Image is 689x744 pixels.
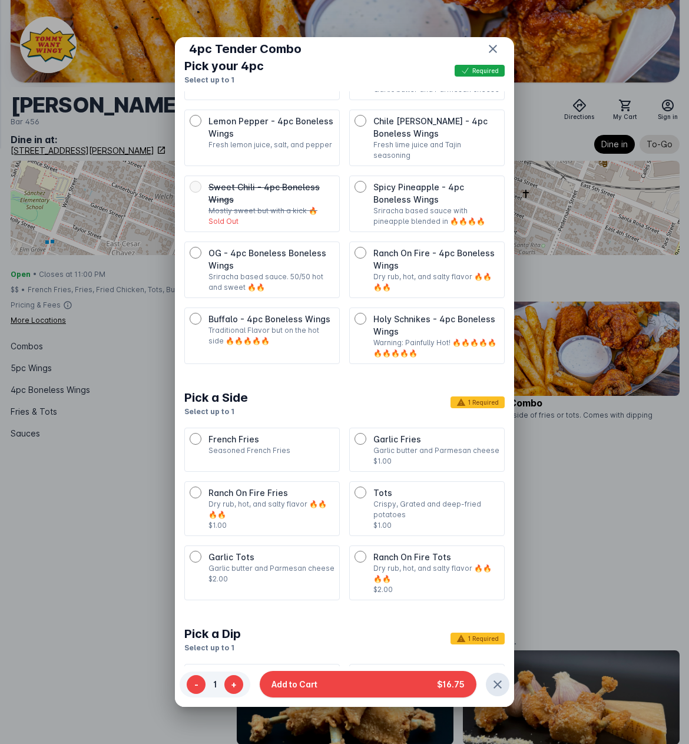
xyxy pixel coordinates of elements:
[373,272,499,293] p: Dry rub, hot, and salty flavor 🔥🔥🔥🔥
[208,216,334,227] p: Sold Out
[208,116,333,138] span: Lemon Pepper - 4pc Boneless Wings
[373,520,499,531] p: $1.00
[208,445,334,456] p: Seasoned French Fries
[224,674,243,693] button: +
[208,520,334,531] p: $1.00
[373,314,495,336] span: Holy Schnikes - 4pc Boneless Wings
[437,678,465,690] span: $16.75
[260,671,476,697] button: Add to Cart$16.75
[208,499,334,520] p: Dry rub, hot, and salty flavor 🔥🔥🔥🔥
[208,272,334,293] p: Sriracha based sauce. 50/50 hot and sweet 🔥🔥
[208,488,288,498] span: Ranch On Fire Fries
[373,338,499,359] p: Warning: Painfully Hot! 🔥🔥🔥🔥🔥🔥🔥🔥🔥🔥
[373,140,499,161] p: Fresh lime juice and Tajin seasoning
[373,116,488,138] span: Chile [PERSON_NAME] - 4pc Boneless Wings
[184,389,248,406] div: Pick a Side
[208,563,334,574] p: Garlic butter and Parmesan cheese
[271,678,317,690] span: Add to Cart
[208,314,330,324] span: Buffalo - 4pc Boneless Wings
[373,563,499,584] p: Dry rub, hot, and salty flavor 🔥🔥🔥🔥
[373,248,495,270] span: Ranch On Fire - 4pc Boneless Wings
[455,65,505,77] span: Required
[373,499,499,520] p: Crispy, Grated and deep-fried potatoes
[373,552,451,562] span: Ranch On Fire Tots
[184,57,264,75] div: Pick your 4pc
[450,633,505,644] span: 1 Required
[373,584,499,595] p: $2.00
[208,434,259,444] span: French Fries
[184,75,264,85] p: Select up to 1
[208,182,320,204] span: Sweet Chili - 4pc Boneless Wings
[208,206,334,216] p: Mostly sweet but with a kick 🔥
[189,40,302,58] span: 4pc Tender Combo
[208,248,326,270] span: OG - 4pc Boneless Boneless Wings
[373,488,392,498] span: Tots
[373,456,499,467] p: $1.00
[373,445,499,456] p: Garlic butter and Parmesan cheese
[373,434,421,444] span: Garlic Fries
[208,574,334,584] p: $2.00
[208,325,334,346] p: Traditional Flavor but on the hot side 🔥🔥🔥🔥🔥
[184,643,241,653] p: Select up to 1
[373,182,464,204] span: Spicy Pineapple - 4pc Boneless Wings
[184,625,241,643] div: Pick a Dip
[208,140,334,150] p: Fresh lemon juice, salt, and pepper
[450,396,505,408] span: 1 Required
[206,678,224,690] span: 1
[373,206,499,227] p: Sriracha based sauce with pineapple blended in 🔥🔥🔥🔥
[187,674,206,693] button: -
[184,406,248,417] p: Select up to 1
[208,552,254,562] span: Garlic Tots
